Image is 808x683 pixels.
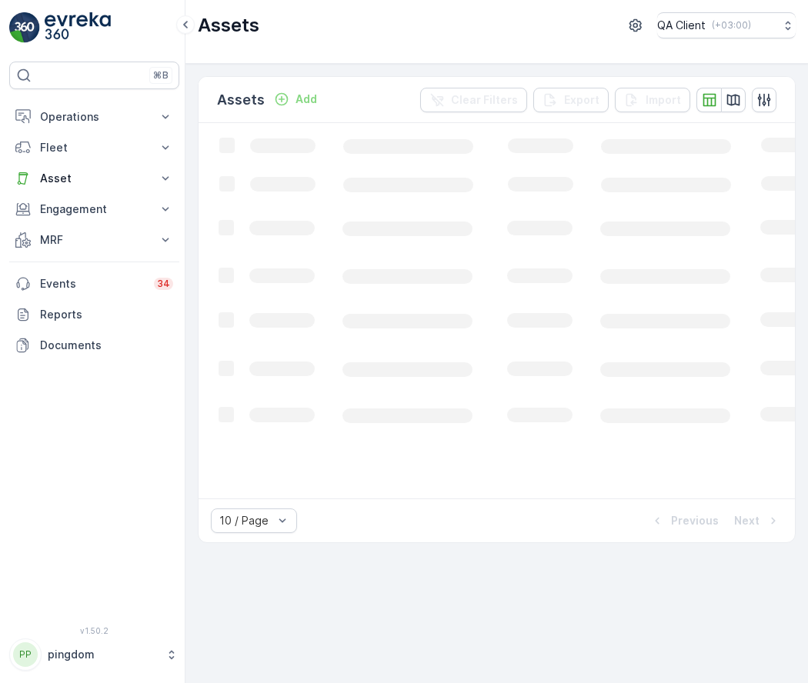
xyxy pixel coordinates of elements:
[9,299,179,330] a: Reports
[153,69,169,82] p: ⌘B
[40,171,149,186] p: Asset
[45,12,111,43] img: logo_light-DOdMpM7g.png
[657,18,706,33] p: QA Client
[268,90,323,108] button: Add
[657,12,796,38] button: QA Client(+03:00)
[733,511,783,530] button: Next
[533,88,609,112] button: Export
[9,132,179,163] button: Fleet
[420,88,527,112] button: Clear Filters
[40,202,149,217] p: Engagement
[712,19,751,32] p: ( +03:00 )
[40,276,145,292] p: Events
[48,647,158,662] p: pingdom
[9,268,179,299] a: Events34
[648,511,720,530] button: Previous
[40,338,173,353] p: Documents
[295,92,317,107] p: Add
[9,330,179,361] a: Documents
[157,278,170,290] p: 34
[9,225,179,255] button: MRF
[9,12,40,43] img: logo
[671,513,719,528] p: Previous
[564,92,599,108] p: Export
[9,194,179,225] button: Engagement
[40,109,149,125] p: Operations
[40,232,149,248] p: MRF
[9,102,179,132] button: Operations
[40,307,173,322] p: Reports
[40,140,149,155] p: Fleet
[646,92,681,108] p: Import
[615,88,690,112] button: Import
[734,513,760,528] p: Next
[9,638,179,671] button: PPpingdom
[13,642,38,667] div: PP
[451,92,518,108] p: Clear Filters
[217,89,265,111] p: Assets
[9,163,179,194] button: Asset
[9,626,179,635] span: v 1.50.2
[198,13,259,38] p: Assets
